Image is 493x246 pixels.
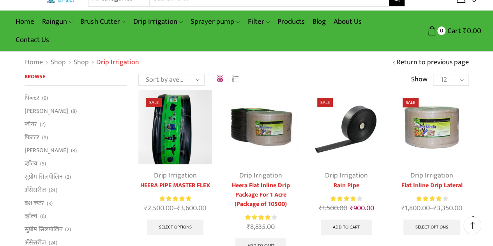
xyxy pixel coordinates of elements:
span: Sale [317,98,333,107]
a: Brush Cutter [76,12,129,31]
span: (2) [65,226,71,234]
a: HEERA PIPE MASTER FLEX [138,181,212,190]
span: ₹ [144,202,148,214]
a: Select options for “HEERA PIPE MASTER FLEX” [147,220,204,235]
a: सुप्रीम सिलपोलिन [25,170,62,183]
a: सुप्रीम सिलपोलिन [25,223,62,236]
span: 0 [437,26,445,35]
a: Return to previous page [397,58,469,68]
a: Drip Irrigation [154,170,197,181]
a: व्हाॅल्व [25,210,37,223]
a: ब्रश कटर [25,197,44,210]
span: – [395,203,468,214]
a: फिल्टर [25,93,39,104]
span: ₹ [177,202,180,214]
a: Home [25,58,43,68]
span: ₹ [350,202,353,214]
span: Rated out of 5 [159,195,191,203]
span: Browse [25,72,45,81]
a: About Us [330,12,366,31]
a: Drip Irrigation [410,170,453,181]
div: Rated 5.00 out of 5 [159,195,191,203]
span: (6) [40,213,46,220]
img: Heera Rain Pipe [309,90,383,164]
a: फॉगर [25,118,37,131]
span: (9) [42,94,48,102]
span: Sale [403,98,418,107]
a: Sprayer pump [187,12,244,31]
a: Home [12,12,38,31]
span: ₹ [463,25,467,37]
h1: Drip Irrigation [96,58,139,67]
span: (2) [65,173,71,181]
span: ₹ [433,202,437,214]
a: Drip Irrigation [129,12,187,31]
a: Heera Flat Inline Drip Package For 1 Acre (Package of 10500) [224,181,297,209]
a: Contact Us [12,31,53,49]
a: Drip Irrigation [239,170,282,181]
img: Heera Gold Krushi Pipe Black [138,90,212,164]
span: Sale [146,98,162,107]
span: (8) [71,107,77,115]
a: Add to cart: “Rain Pipe” [321,220,372,235]
a: Flat Inline Drip Lateral [395,181,468,190]
nav: Breadcrumb [25,58,139,68]
a: Drip Irrigation [325,170,368,181]
span: Rated out of 5 [416,195,441,203]
a: Shop [50,58,66,68]
span: (9) [42,134,48,142]
span: (5) [40,160,46,168]
a: Raingun [38,12,76,31]
a: अ‍ॅसेसरीज [25,183,46,197]
img: Flat Inline [224,90,297,164]
span: (8) [71,147,77,155]
div: Rated 4.13 out of 5 [330,195,362,203]
bdi: 2,500.00 [144,202,173,214]
a: Rain Pipe [309,181,383,190]
a: व्हाॅल्व [25,157,37,170]
bdi: 3,350.00 [433,202,462,214]
span: ₹ [318,202,322,214]
bdi: 3,600.00 [177,202,206,214]
a: फिल्टर [25,131,39,144]
a: Shop [73,58,89,68]
span: (3) [47,200,53,207]
div: Rated 4.00 out of 5 [416,195,447,203]
span: (24) [49,186,57,194]
span: ₹ [247,221,250,233]
a: Blog [309,12,330,31]
a: [PERSON_NAME] [25,144,68,157]
span: Rated out of 5 [330,195,357,203]
select: Shop order [138,74,205,86]
span: Rated out of 5 [245,213,272,221]
span: (2) [40,121,46,128]
div: Rated 4.21 out of 5 [245,213,277,221]
span: – [138,203,212,214]
a: Filter [244,12,274,31]
span: Cart [445,26,461,36]
a: Products [274,12,309,31]
a: Select options for “Flat Inline Drip Lateral” [403,220,460,235]
bdi: 8,835.00 [247,221,275,233]
a: 0 Cart ₹0.00 [413,24,481,38]
img: Flat Inline Drip Lateral [395,90,468,164]
span: ₹ [401,202,405,214]
bdi: 1,500.00 [318,202,347,214]
bdi: 900.00 [350,202,374,214]
span: Show [411,75,427,85]
bdi: 0.00 [463,25,481,37]
bdi: 1,800.00 [401,202,430,214]
a: [PERSON_NAME] [25,105,68,118]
